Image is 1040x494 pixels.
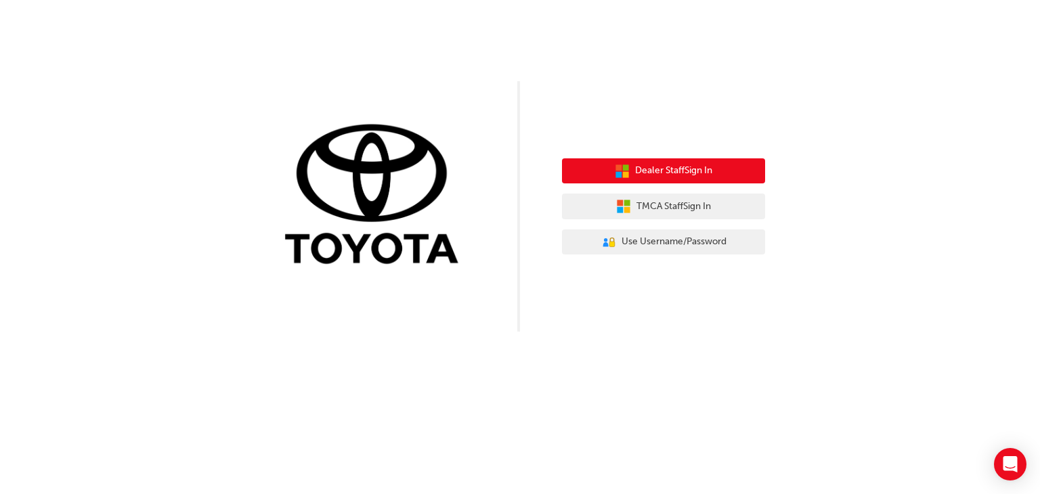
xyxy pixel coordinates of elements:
span: Use Username/Password [622,234,727,250]
img: Trak [275,121,478,271]
span: Dealer Staff Sign In [635,163,712,179]
span: TMCA Staff Sign In [636,199,711,215]
div: Open Intercom Messenger [994,448,1026,480]
button: Use Username/Password [562,229,765,255]
button: TMCA StaffSign In [562,194,765,219]
button: Dealer StaffSign In [562,158,765,184]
